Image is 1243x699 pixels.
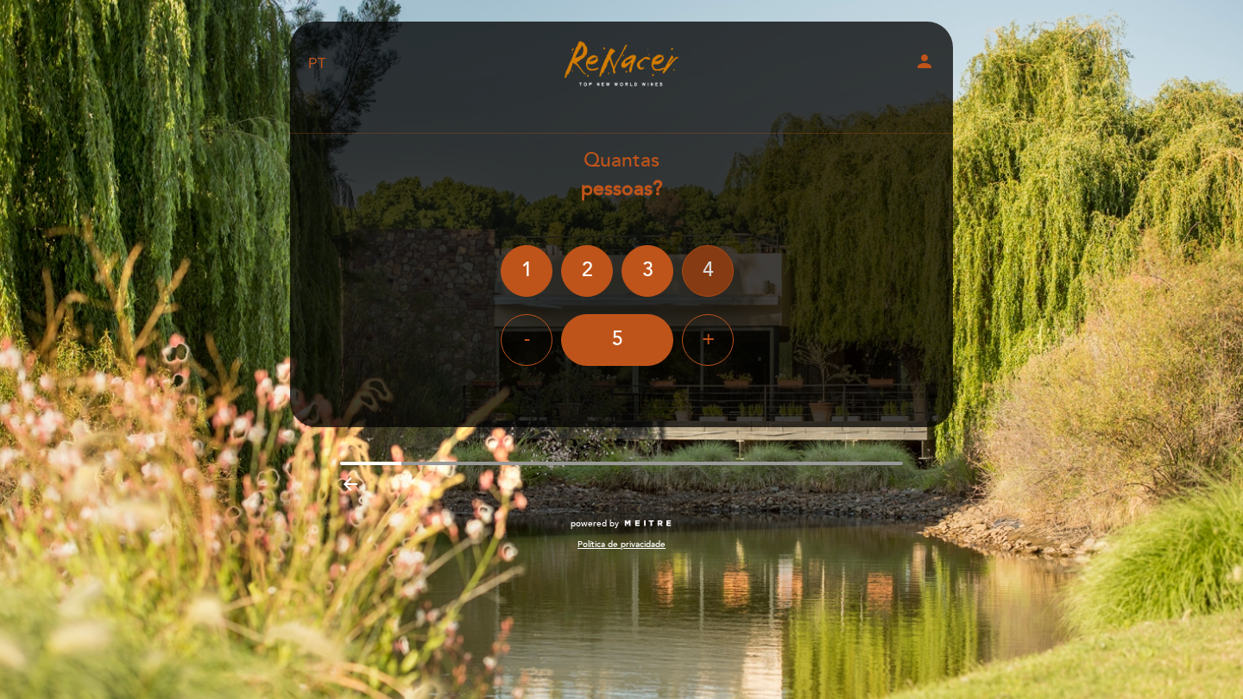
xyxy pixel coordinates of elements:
[340,474,361,494] i: arrow_backward
[914,51,935,78] button: person
[561,245,613,297] div: 2
[577,538,666,551] a: Política de privacidade
[289,147,954,204] div: Quantas
[914,51,935,72] i: person
[682,245,734,297] div: 4
[501,245,552,297] div: 1
[682,314,734,366] div: +
[623,520,672,528] img: MEITRE
[571,518,619,530] span: powered by
[501,314,552,366] div: -
[581,177,663,201] b: pessoas?
[571,518,672,530] a: powered by
[561,314,673,366] div: 5
[514,41,729,88] a: Restaurante Renacer
[621,245,673,297] div: 3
